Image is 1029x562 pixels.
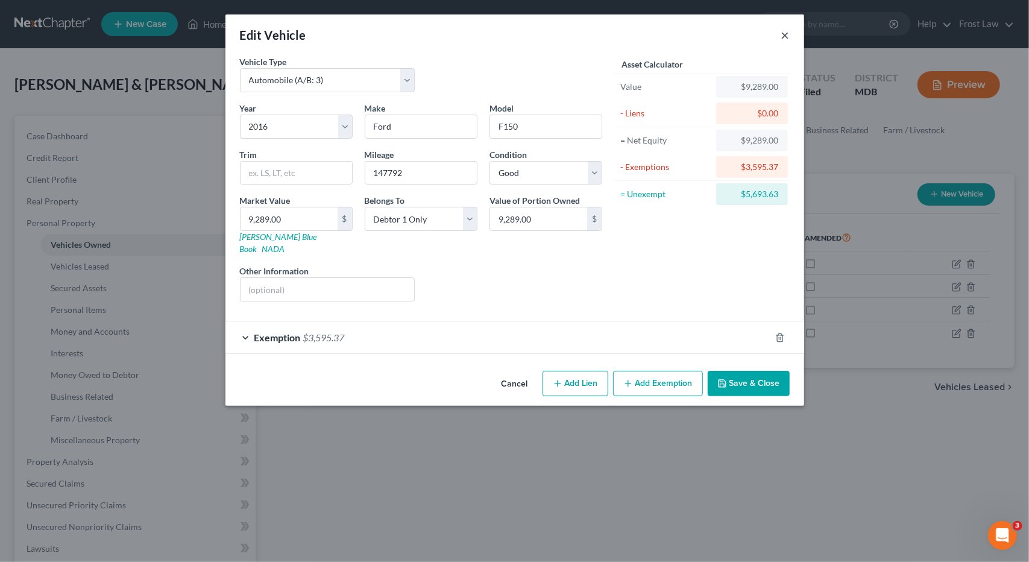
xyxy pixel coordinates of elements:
div: - Exemptions [620,161,711,173]
span: Exemption [254,332,301,343]
div: - Liens [620,107,711,119]
input: ex. Nissan [365,115,477,138]
span: $3,595.37 [303,332,345,343]
input: ex. LS, LT, etc [241,162,352,185]
label: Model [489,102,514,115]
iframe: Intercom live chat [988,521,1017,550]
button: Add Exemption [613,371,703,396]
label: Asset Calculator [621,58,683,71]
a: [PERSON_NAME] Blue Book [240,232,317,254]
label: Mileage [365,148,394,161]
div: $5,693.63 [726,188,778,200]
span: 3 [1013,521,1022,531]
input: (optional) [241,278,415,301]
div: Edit Vehicle [240,27,306,43]
span: Belongs To [365,195,405,206]
label: Value of Portion Owned [489,194,580,207]
input: -- [365,162,477,185]
label: Vehicle Type [240,55,287,68]
div: $0.00 [726,107,778,119]
input: ex. Altima [490,115,602,138]
label: Other Information [240,265,309,277]
label: Year [240,102,257,115]
input: 0.00 [490,207,587,230]
div: $9,289.00 [726,81,778,93]
div: $3,595.37 [726,161,778,173]
div: $ [587,207,602,230]
button: × [781,28,790,42]
div: = Net Equity [620,134,711,147]
div: $9,289.00 [726,134,778,147]
a: NADA [262,244,285,254]
span: Make [365,103,386,113]
button: Cancel [492,372,538,396]
label: Condition [489,148,527,161]
button: Save & Close [708,371,790,396]
div: Value [620,81,711,93]
input: 0.00 [241,207,338,230]
div: = Unexempt [620,188,711,200]
label: Trim [240,148,257,161]
div: $ [338,207,352,230]
button: Add Lien [543,371,608,396]
label: Market Value [240,194,291,207]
